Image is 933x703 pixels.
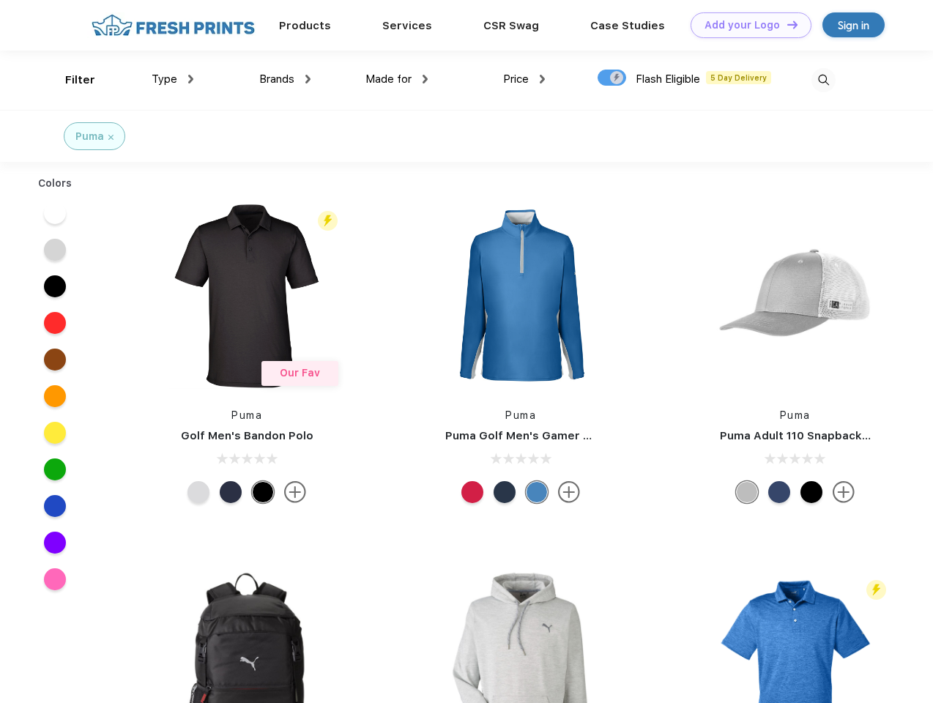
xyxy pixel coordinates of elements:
[540,75,545,83] img: dropdown.png
[252,481,274,503] div: Puma Black
[305,75,311,83] img: dropdown.png
[780,409,811,421] a: Puma
[768,481,790,503] div: Peacoat with Qut Shd
[149,198,344,393] img: func=resize&h=266
[822,12,885,37] a: Sign in
[279,19,331,32] a: Products
[259,72,294,86] span: Brands
[108,135,114,140] img: filter_cancel.svg
[181,429,313,442] a: Golf Men's Bandon Polo
[800,481,822,503] div: Pma Blk Pma Blk
[505,409,536,421] a: Puma
[365,72,412,86] span: Made for
[706,71,771,84] span: 5 Day Delivery
[423,75,428,83] img: dropdown.png
[483,19,539,32] a: CSR Swag
[461,481,483,503] div: Ski Patrol
[705,19,780,31] div: Add your Logo
[280,367,320,379] span: Our Fav
[187,481,209,503] div: High Rise
[811,68,836,92] img: desktop_search.svg
[787,21,798,29] img: DT
[27,176,83,191] div: Colors
[526,481,548,503] div: Bright Cobalt
[220,481,242,503] div: Navy Blazer
[65,72,95,89] div: Filter
[698,198,893,393] img: func=resize&h=266
[284,481,306,503] img: more.svg
[318,211,338,231] img: flash_active_toggle.svg
[423,198,618,393] img: func=resize&h=266
[152,72,177,86] span: Type
[833,481,855,503] img: more.svg
[87,12,259,38] img: fo%20logo%202.webp
[866,580,886,600] img: flash_active_toggle.svg
[445,429,677,442] a: Puma Golf Men's Gamer Golf Quarter-Zip
[382,19,432,32] a: Services
[231,409,262,421] a: Puma
[736,481,758,503] div: Quarry with Brt Whit
[503,72,529,86] span: Price
[75,129,104,144] div: Puma
[558,481,580,503] img: more.svg
[188,75,193,83] img: dropdown.png
[838,17,869,34] div: Sign in
[636,72,700,86] span: Flash Eligible
[494,481,516,503] div: Navy Blazer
